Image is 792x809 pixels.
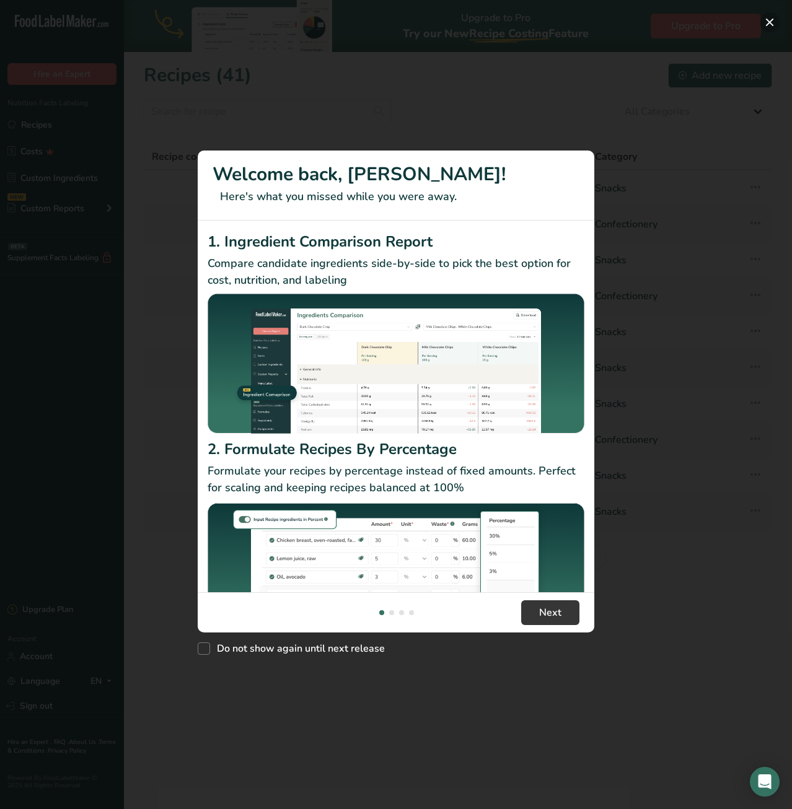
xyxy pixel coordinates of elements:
[208,294,584,434] img: Ingredient Comparison Report
[208,501,584,650] img: Formulate Recipes By Percentage
[539,605,561,620] span: Next
[521,600,579,625] button: Next
[210,642,385,655] span: Do not show again until next release
[208,255,584,289] p: Compare candidate ingredients side-by-side to pick the best option for cost, nutrition, and labeling
[213,188,579,205] p: Here's what you missed while you were away.
[208,438,584,460] h2: 2. Formulate Recipes By Percentage
[213,160,579,188] h1: Welcome back, [PERSON_NAME]!
[750,767,780,797] div: Open Intercom Messenger
[208,230,584,253] h2: 1. Ingredient Comparison Report
[208,463,584,496] p: Formulate your recipes by percentage instead of fixed amounts. Perfect for scaling and keeping re...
